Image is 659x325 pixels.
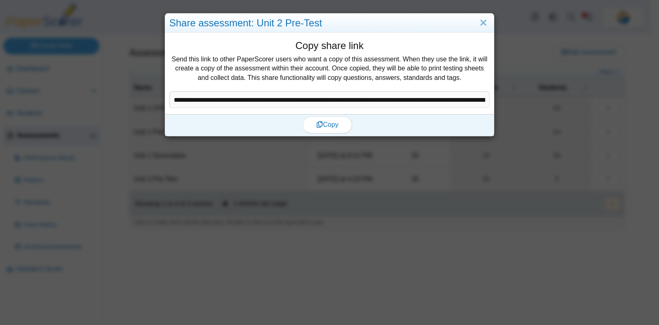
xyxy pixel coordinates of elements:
[477,16,490,30] a: Close
[165,14,494,33] div: Share assessment: Unit 2 Pre-Test
[303,117,352,133] button: Copy
[169,39,490,53] h5: Copy share link
[169,39,490,91] div: Send this link to other PaperScorer users who want a copy of this assessment. When they use the l...
[316,121,338,128] span: Copy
